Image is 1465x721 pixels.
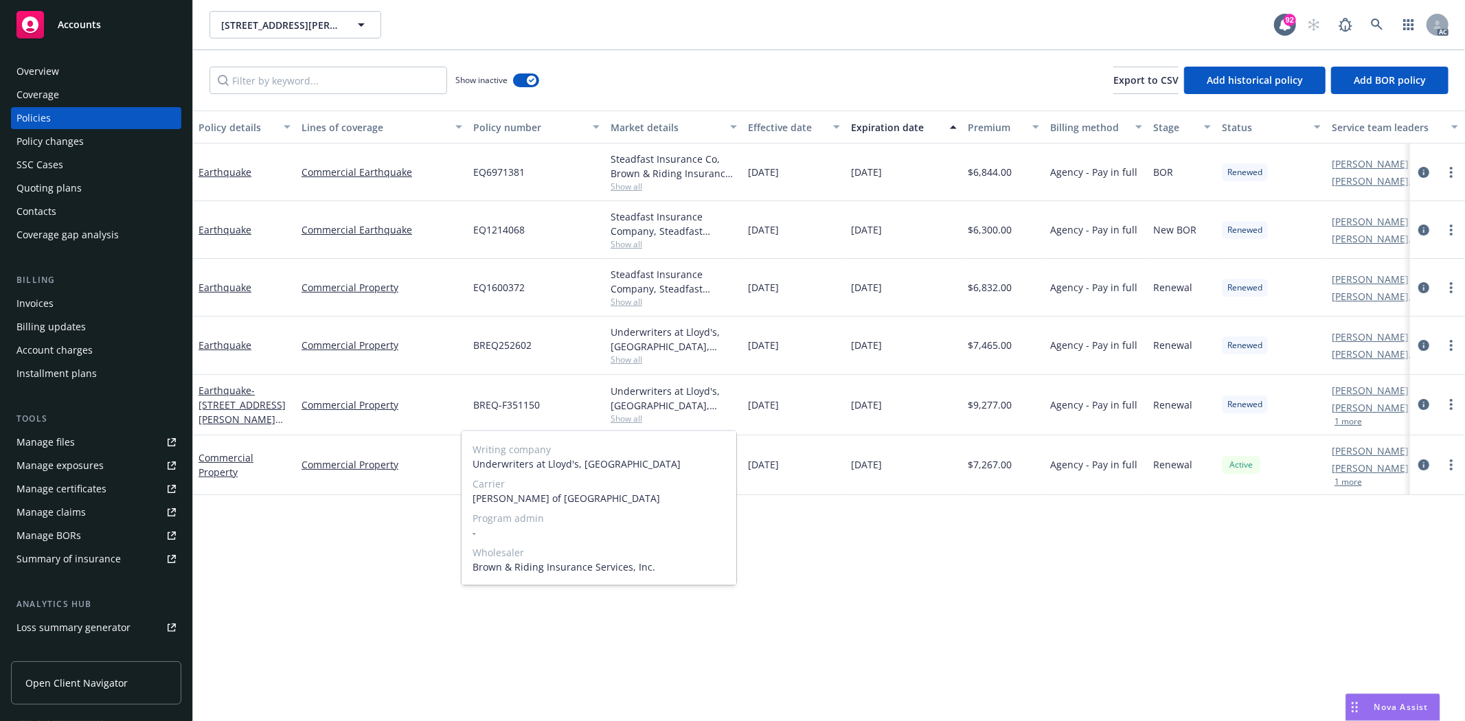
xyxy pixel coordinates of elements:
[198,339,251,352] a: Earthquake
[748,165,779,179] span: [DATE]
[1050,280,1137,295] span: Agency - Pay in full
[473,560,725,574] span: Brown & Riding Insurance Services, Inc.
[16,501,86,523] div: Manage claims
[1332,174,1439,188] a: [PERSON_NAME], CPCU
[1332,444,1409,458] a: [PERSON_NAME]
[1363,11,1391,38] a: Search
[1443,457,1460,473] a: more
[25,676,128,690] span: Open Client Navigator
[11,177,181,199] a: Quoting plans
[455,74,508,86] span: Show inactive
[11,525,181,547] a: Manage BORs
[1216,111,1326,144] button: Status
[851,222,882,237] span: [DATE]
[1443,396,1460,413] a: more
[611,181,737,192] span: Show all
[611,384,737,413] div: Underwriters at Lloyd's, [GEOGRAPHIC_DATA], [PERSON_NAME] of [GEOGRAPHIC_DATA], Brown & Riding In...
[11,339,181,361] a: Account charges
[11,431,181,453] a: Manage files
[1113,67,1179,94] button: Export to CSV
[473,398,540,412] span: BREQ-F351150
[1050,120,1127,135] div: Billing method
[611,267,737,296] div: Steadfast Insurance Company, Steadfast Insurance Co, Brown & Riding Insurance Services, Inc.
[1153,280,1192,295] span: Renewal
[1050,457,1137,472] span: Agency - Pay in full
[1332,347,1439,361] a: [PERSON_NAME], CPCU
[209,11,381,38] button: [STREET_ADDRESS][PERSON_NAME] Association c/o [PERSON_NAME] Property Management
[1332,120,1443,135] div: Service team leaders
[1332,330,1409,344] a: [PERSON_NAME]
[16,224,119,246] div: Coverage gap analysis
[1416,457,1432,473] a: circleInformation
[1300,11,1328,38] a: Start snowing
[16,60,59,82] div: Overview
[1148,111,1216,144] button: Stage
[1332,231,1439,246] a: [PERSON_NAME], CPCU
[11,201,181,222] a: Contacts
[16,107,51,129] div: Policies
[221,18,340,32] span: [STREET_ADDRESS][PERSON_NAME] Association c/o [PERSON_NAME] Property Management
[1227,398,1262,411] span: Renewed
[11,130,181,152] a: Policy changes
[11,5,181,44] a: Accounts
[11,154,181,176] a: SSC Cases
[11,597,181,611] div: Analytics hub
[11,455,181,477] span: Manage exposures
[968,457,1012,472] span: $7,267.00
[473,457,725,471] span: Underwriters at Lloyd's, [GEOGRAPHIC_DATA]
[302,120,447,135] div: Lines of coverage
[198,223,251,236] a: Earthquake
[1227,339,1262,352] span: Renewed
[16,339,93,361] div: Account charges
[302,222,462,237] a: Commercial Earthquake
[473,338,532,352] span: BREQ252602
[473,511,725,525] span: Program admin
[605,111,742,144] button: Market details
[611,354,737,365] span: Show all
[611,413,737,424] span: Show all
[16,130,84,152] div: Policy changes
[11,412,181,426] div: Tools
[748,222,779,237] span: [DATE]
[1284,14,1296,26] div: 92
[1374,701,1429,713] span: Nova Assist
[1153,120,1196,135] div: Stage
[11,501,181,523] a: Manage claims
[968,165,1012,179] span: $6,844.00
[16,478,106,500] div: Manage certificates
[1045,111,1148,144] button: Billing method
[11,224,181,246] a: Coverage gap analysis
[851,338,882,352] span: [DATE]
[1332,214,1409,229] a: [PERSON_NAME]
[968,120,1024,135] div: Premium
[851,280,882,295] span: [DATE]
[1416,279,1432,296] a: circleInformation
[1332,157,1409,171] a: [PERSON_NAME]
[1443,222,1460,238] a: more
[1050,398,1137,412] span: Agency - Pay in full
[198,120,275,135] div: Policy details
[1354,73,1426,87] span: Add BOR policy
[962,111,1045,144] button: Premium
[302,165,462,179] a: Commercial Earthquake
[1332,272,1409,286] a: [PERSON_NAME]
[16,293,54,314] div: Invoices
[851,120,942,135] div: Expiration date
[16,525,81,547] div: Manage BORs
[1207,73,1303,87] span: Add historical policy
[1332,289,1439,304] a: [PERSON_NAME], CPCU
[1335,417,1362,426] button: 1 more
[11,316,181,338] a: Billing updates
[16,84,59,106] div: Coverage
[473,165,525,179] span: EQ6971381
[1443,337,1460,354] a: more
[473,442,725,457] span: Writing company
[1153,222,1196,237] span: New BOR
[748,280,779,295] span: [DATE]
[198,451,253,479] a: Commercial Property
[1153,338,1192,352] span: Renewal
[1113,73,1179,87] span: Export to CSV
[1335,478,1362,486] button: 1 more
[851,398,882,412] span: [DATE]
[1332,11,1359,38] a: Report a Bug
